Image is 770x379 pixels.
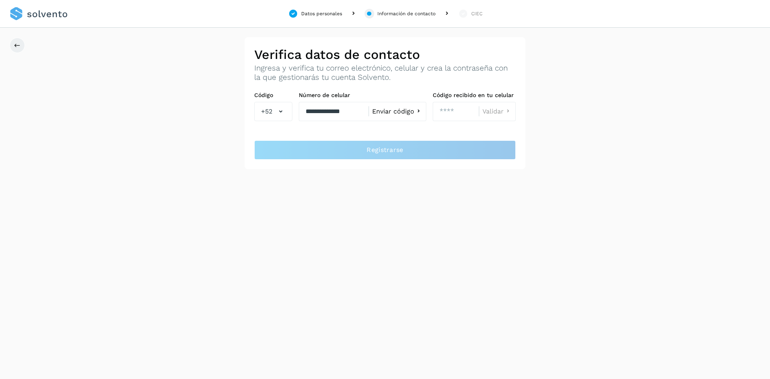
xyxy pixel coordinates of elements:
[482,107,512,116] button: Validar
[367,146,403,154] span: Registrarse
[372,108,414,115] span: Enviar código
[372,107,423,116] button: Enviar código
[254,92,292,99] label: Código
[299,92,426,99] label: Número de celular
[254,47,516,62] h2: Verifica datos de contacto
[301,10,342,17] div: Datos personales
[471,10,482,17] div: CIEC
[261,107,272,116] span: +52
[254,64,516,82] p: Ingresa y verifica tu correo electrónico, celular y crea la contraseña con la que gestionarás tu ...
[254,140,516,160] button: Registrarse
[433,92,516,99] label: Código recibido en tu celular
[377,10,436,17] div: Información de contacto
[482,108,504,115] span: Validar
